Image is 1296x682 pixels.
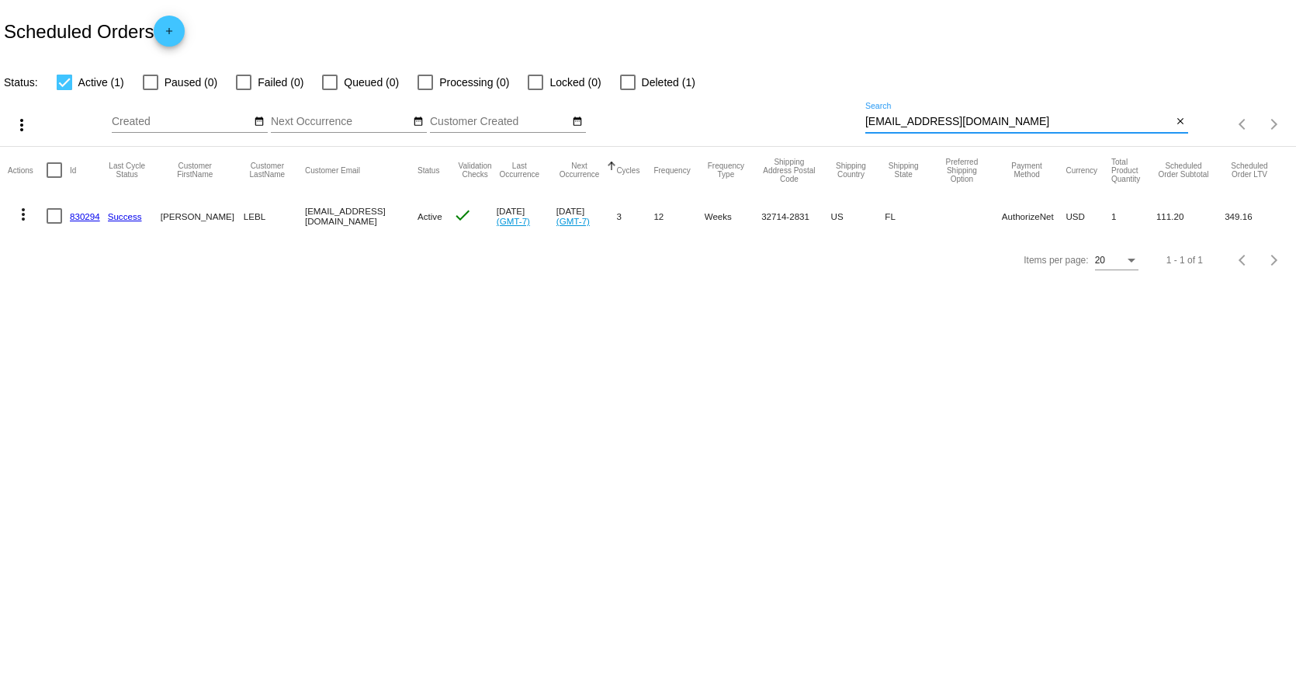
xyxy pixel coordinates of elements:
input: Created [112,116,251,128]
mat-icon: date_range [254,116,265,128]
span: Paused (0) [165,73,217,92]
button: Change sorting for Status [418,165,439,175]
mat-header-cell: Validation Checks [453,147,496,193]
mat-icon: close [1175,116,1186,128]
mat-cell: LEBL [244,193,305,238]
button: Previous page [1228,109,1259,140]
a: (GMT-7) [497,216,530,226]
button: Change sorting for LastOccurrenceUtc [497,162,542,179]
span: Locked (0) [549,73,601,92]
input: Customer Created [430,116,570,128]
button: Change sorting for Id [70,165,76,175]
span: Deleted (1) [642,73,695,92]
input: Next Occurrence [271,116,411,128]
mat-icon: more_vert [14,205,33,224]
button: Change sorting for PaymentMethod.Type [1002,162,1052,179]
mat-cell: AuthorizeNet [1002,193,1066,238]
button: Previous page [1228,245,1259,276]
button: Change sorting for Cycles [616,165,639,175]
mat-select: Items per page: [1095,256,1138,266]
a: (GMT-7) [556,216,590,226]
mat-icon: add [160,26,178,44]
button: Change sorting for FrequencyType [705,162,747,179]
mat-cell: 1 [1111,193,1156,238]
mat-cell: [PERSON_NAME] [161,193,244,238]
span: Queued (0) [344,73,399,92]
button: Change sorting for CustomerFirstName [161,162,230,179]
mat-header-cell: Total Product Quantity [1111,147,1156,193]
mat-cell: USD [1066,193,1111,238]
button: Next page [1259,109,1290,140]
mat-cell: Weeks [705,193,761,238]
mat-cell: US [831,193,885,238]
button: Change sorting for ShippingState [885,162,922,179]
mat-cell: 111.20 [1156,193,1225,238]
mat-cell: 12 [653,193,704,238]
button: Change sorting for Frequency [653,165,690,175]
mat-cell: 32714-2831 [761,193,830,238]
span: Active (1) [78,73,124,92]
a: Success [108,211,142,221]
mat-cell: 349.16 [1225,193,1288,238]
div: 1 - 1 of 1 [1166,255,1203,266]
button: Change sorting for ShippingCountry [831,162,872,179]
mat-icon: check [453,206,472,224]
button: Change sorting for LifetimeValue [1225,162,1274,179]
a: 830294 [70,211,100,221]
mat-header-cell: Actions [8,147,47,193]
button: Change sorting for PreferredShippingOption [936,158,988,183]
button: Change sorting for ShippingPostcode [761,158,816,183]
input: Search [865,116,1172,128]
button: Change sorting for CurrencyIso [1066,165,1097,175]
button: Change sorting for CustomerEmail [305,165,360,175]
span: Failed (0) [258,73,303,92]
span: Status: [4,76,38,89]
mat-icon: date_range [413,116,424,128]
mat-icon: more_vert [12,116,31,134]
button: Next page [1259,245,1290,276]
mat-cell: FL [885,193,936,238]
button: Change sorting for NextOccurrenceUtc [556,162,603,179]
span: Processing (0) [439,73,509,92]
h2: Scheduled Orders [4,16,185,47]
div: Items per page: [1024,255,1088,266]
span: 20 [1095,255,1105,266]
button: Change sorting for LastProcessingCycleId [108,162,147,179]
span: Active [418,211,442,221]
button: Change sorting for CustomerLastName [244,162,291,179]
button: Change sorting for Subtotal [1156,162,1211,179]
mat-cell: [DATE] [497,193,556,238]
mat-icon: date_range [572,116,583,128]
mat-cell: 3 [616,193,653,238]
mat-cell: [DATE] [556,193,617,238]
mat-cell: [EMAIL_ADDRESS][DOMAIN_NAME] [305,193,418,238]
button: Clear [1172,114,1188,130]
